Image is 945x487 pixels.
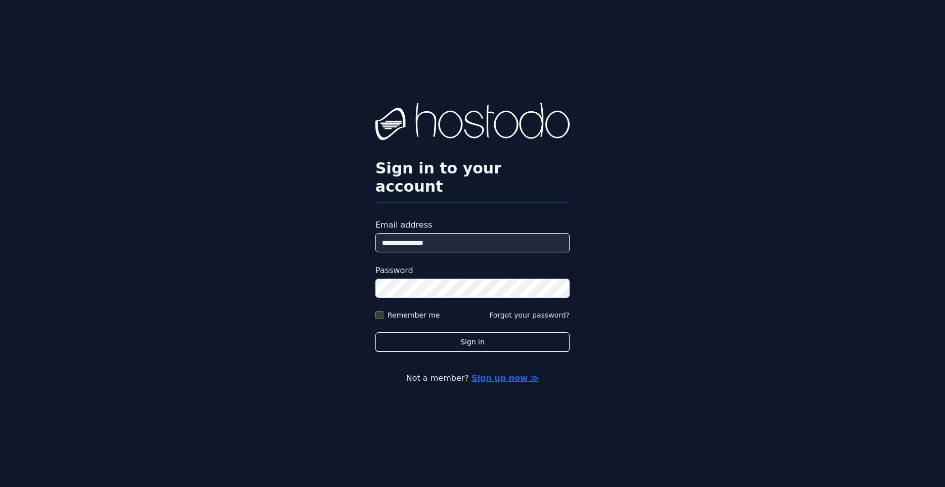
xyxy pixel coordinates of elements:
[375,159,570,196] h2: Sign in to your account
[375,332,570,352] button: Sign in
[388,310,440,320] label: Remember me
[375,219,570,231] label: Email address
[49,372,896,384] p: Not a member?
[375,103,570,143] img: Hostodo
[375,264,570,277] label: Password
[471,373,539,383] a: Sign up now ≫
[489,310,570,320] button: Forgot your password?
